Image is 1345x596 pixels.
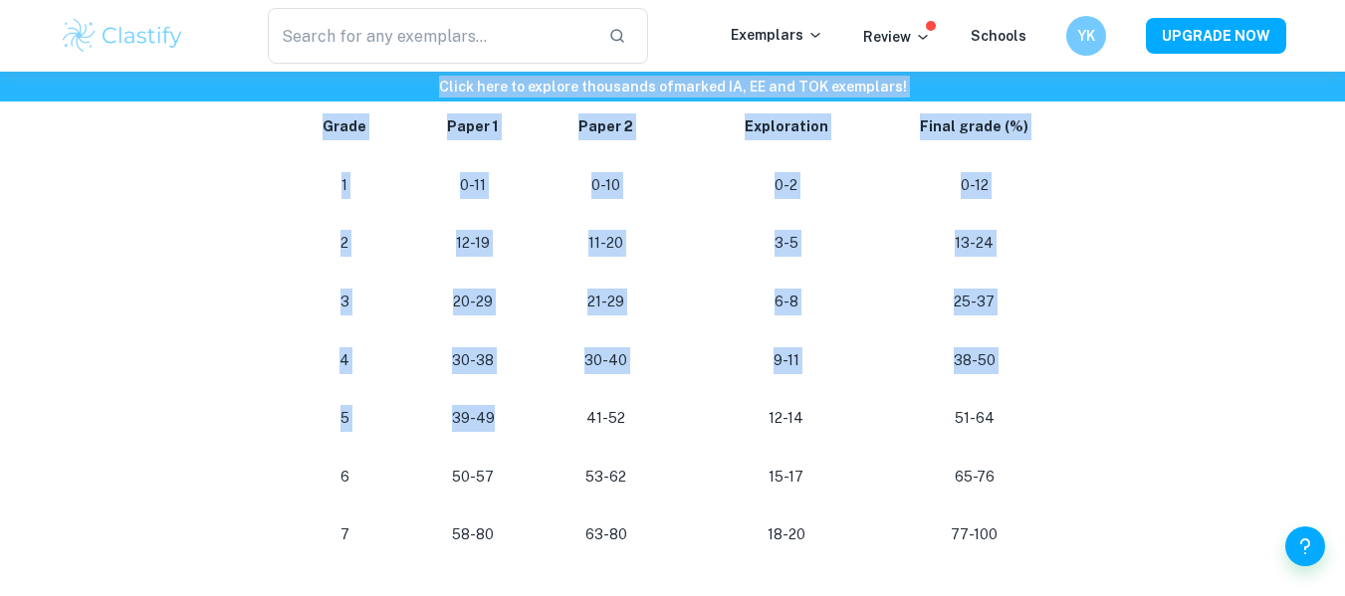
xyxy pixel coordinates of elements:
[688,464,885,491] p: 15-17
[917,464,1032,491] p: 65-76
[423,347,524,374] p: 30-38
[1146,18,1286,54] button: UPGRADE NOW
[731,24,823,46] p: Exemplars
[423,289,524,315] p: 20-29
[556,347,656,374] p: 30-40
[917,289,1032,315] p: 25-37
[920,118,1028,134] strong: Final grade (%)
[268,8,593,64] input: Search for any exemplars...
[688,521,885,548] p: 18-20
[688,405,885,432] p: 12-14
[423,464,524,491] p: 50-57
[423,521,524,548] p: 58-80
[423,172,524,199] p: 0-11
[688,289,885,315] p: 6-8
[745,118,828,134] strong: Exploration
[863,26,931,48] p: Review
[299,230,391,257] p: 2
[299,289,391,315] p: 3
[1285,526,1325,566] button: Help and Feedback
[556,230,656,257] p: 11-20
[917,172,1032,199] p: 0-12
[688,347,885,374] p: 9-11
[4,76,1341,98] h6: Click here to explore thousands of marked IA, EE and TOK exemplars !
[917,347,1032,374] p: 38-50
[578,118,633,134] strong: Paper 2
[556,172,656,199] p: 0-10
[299,405,391,432] p: 5
[299,347,391,374] p: 4
[299,521,391,548] p: 7
[556,289,656,315] p: 21-29
[688,230,885,257] p: 3-5
[556,405,656,432] p: 41-52
[323,118,366,134] strong: Grade
[971,28,1026,44] a: Schools
[917,230,1032,257] p: 13-24
[423,405,524,432] p: 39-49
[688,172,885,199] p: 0-2
[556,464,656,491] p: 53-62
[1066,16,1106,56] button: YK
[917,521,1032,548] p: 77-100
[1074,25,1097,47] h6: YK
[556,521,656,548] p: 63-80
[299,172,391,199] p: 1
[299,464,391,491] p: 6
[917,405,1032,432] p: 51-64
[447,118,499,134] strong: Paper 1
[60,16,186,56] img: Clastify logo
[423,230,524,257] p: 12-19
